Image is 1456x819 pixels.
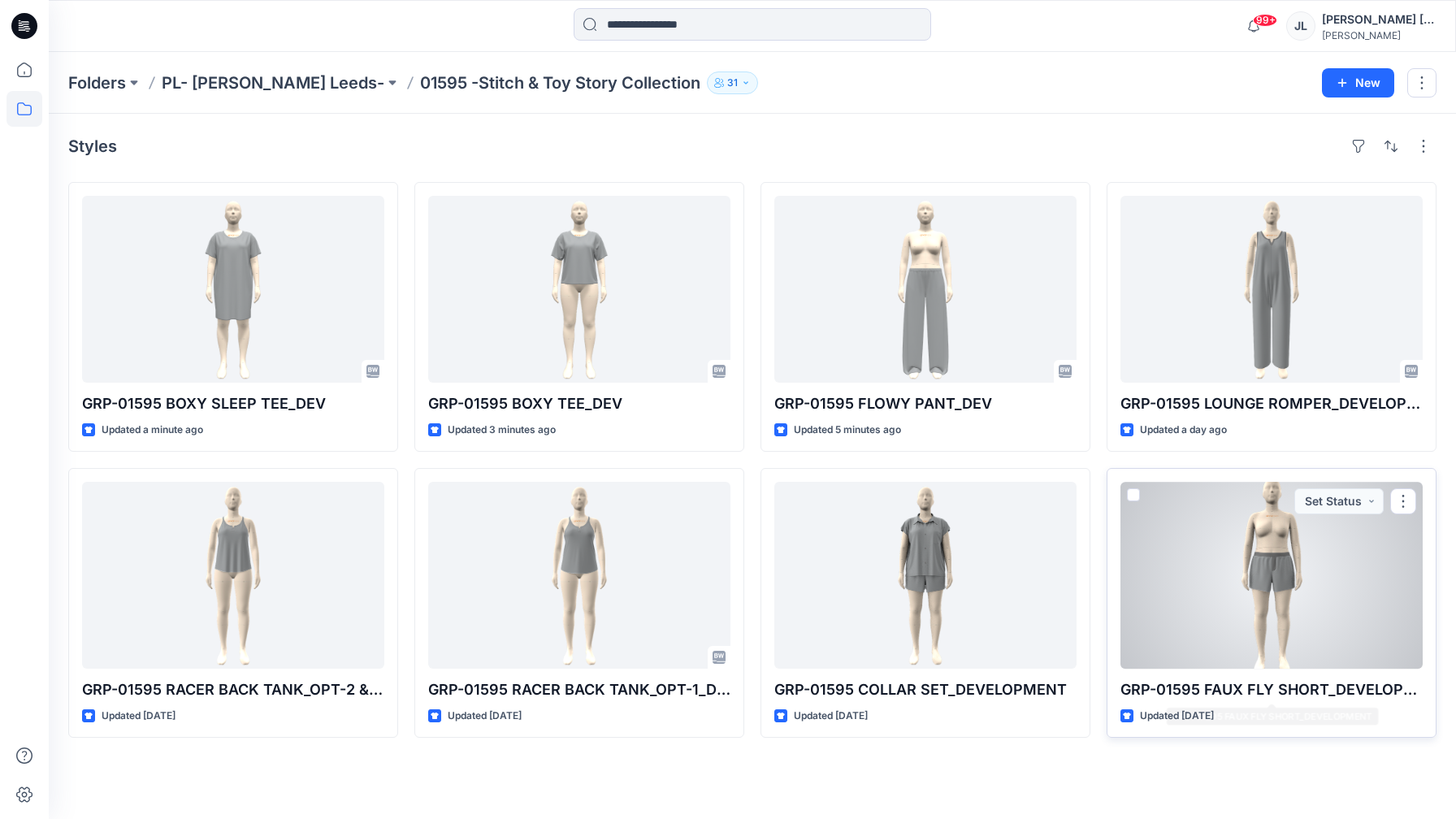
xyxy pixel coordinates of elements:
[82,482,384,669] a: GRP-01595 RACER BACK TANK_OPT-2 & OPT-3_DEVELOPMENT
[420,71,700,94] p: 01595 -Stitch & Toy Story Collection
[1140,422,1227,439] p: Updated a day ago
[82,678,384,701] p: GRP-01595 RACER BACK TANK_OPT-2 & OPT-3_DEVELOPMENT
[1120,196,1423,383] a: GRP-01595 LOUNGE ROMPER_DEVELOPMENT
[774,392,1077,415] p: GRP-01595 FLOWY PANT_DEV
[1140,708,1214,725] p: Updated [DATE]
[774,196,1077,383] a: GRP-01595 FLOWY PANT_DEV
[774,678,1077,701] p: GRP-01595 COLLAR SET_DEVELOPMENT
[1322,10,1436,29] div: [PERSON_NAME] [PERSON_NAME]
[448,708,522,725] p: Updated [DATE]
[102,422,203,439] p: Updated a minute ago
[1120,678,1423,701] p: GRP-01595 FAUX FLY SHORT_DEVELOPMENT
[82,392,384,415] p: GRP-01595 BOXY SLEEP TEE_DEV
[1120,482,1423,669] a: GRP-01595 FAUX FLY SHORT_DEVELOPMENT
[1286,11,1315,41] div: JL
[794,422,901,439] p: Updated 5 minutes ago
[428,678,730,701] p: GRP-01595 RACER BACK TANK_OPT-1_DEVELOPMENT
[82,196,384,383] a: GRP-01595 BOXY SLEEP TEE_DEV
[1322,68,1394,97] button: New
[1253,14,1277,27] span: 99+
[428,196,730,383] a: GRP-01595 BOXY TEE_DEV
[727,74,738,92] p: 31
[428,392,730,415] p: GRP-01595 BOXY TEE_DEV
[68,71,126,94] a: Folders
[1120,392,1423,415] p: GRP-01595 LOUNGE ROMPER_DEVELOPMENT
[68,136,117,156] h4: Styles
[794,708,868,725] p: Updated [DATE]
[428,482,730,669] a: GRP-01595 RACER BACK TANK_OPT-1_DEVELOPMENT
[1322,29,1436,41] div: [PERSON_NAME]
[448,422,556,439] p: Updated 3 minutes ago
[707,71,758,94] button: 31
[774,482,1077,669] a: GRP-01595 COLLAR SET_DEVELOPMENT
[162,71,384,94] a: PL- [PERSON_NAME] Leeds-
[102,708,175,725] p: Updated [DATE]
